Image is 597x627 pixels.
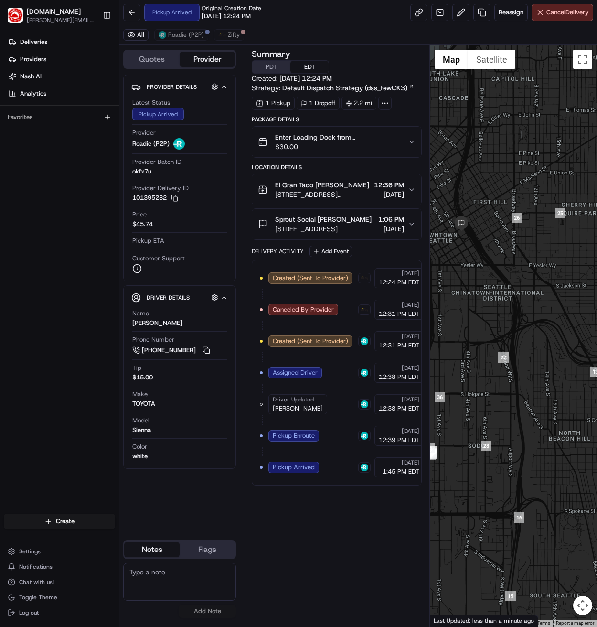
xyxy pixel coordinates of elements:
img: zifty-logo-trans-sq.png [361,306,368,313]
button: Zifty [214,29,244,41]
span: Model [132,416,149,425]
span: [DATE] [402,427,419,435]
img: 1736555255976-a54dd68f-1ca7-489b-9aae-adbdc363a1c4 [10,91,27,108]
div: 2.2 mi [341,97,376,110]
span: Make [132,390,148,399]
div: 27 [498,352,509,363]
span: $45.74 [132,220,153,228]
button: Create [4,514,115,529]
span: Providers [20,55,46,64]
button: Waiter.com[DOMAIN_NAME][PERSON_NAME][EMAIL_ADDRESS][PERSON_NAME][DOMAIN_NAME] [4,4,99,27]
a: Deliveries [4,34,119,50]
span: Tip [132,364,141,372]
button: All [123,29,149,41]
span: Deliveries [20,38,47,46]
span: Original Creation Date [202,4,261,12]
button: Sprout Social [PERSON_NAME][STREET_ADDRESS]1:06 PM[DATE] [252,209,421,239]
span: [DATE] [378,224,404,234]
span: Latest Status [132,98,170,107]
span: Zifty [228,31,240,39]
span: Customer Support [132,254,185,263]
img: Google [432,614,464,627]
span: Provider Batch ID [132,158,181,166]
span: 12:38 PM EDT [379,404,419,413]
a: 💻API Documentation [77,210,157,227]
button: Provider [180,52,235,67]
img: roadie-logo-v2.jpg [159,31,166,39]
span: Phone Number [132,335,174,344]
span: Provider Details [147,83,197,91]
span: El Gran Taco [PERSON_NAME] [275,180,369,190]
span: [DATE] [77,148,96,156]
span: Toggle Theme [19,594,57,601]
span: [DATE] 12:24 PM [202,12,251,21]
div: 15 [505,591,516,601]
div: 36 [435,392,445,402]
button: Toggle Theme [4,591,115,604]
span: 1:45 PM EDT [383,467,419,476]
span: Provider Delivery ID [132,184,189,193]
span: [DOMAIN_NAME] [27,7,81,16]
span: [DATE] [402,459,419,466]
span: • [72,148,75,156]
img: Nash [10,10,29,29]
span: Created: [252,74,332,83]
img: roadie-logo-v2.jpg [361,464,368,471]
button: Driver Details [131,290,228,305]
button: Provider Details [131,79,228,95]
img: 4281594248423_2fcf9dad9f2a874258b8_72.png [20,91,37,108]
a: Default Dispatch Strategy (dss_fewCK3) [282,83,415,93]
span: Name [132,309,149,318]
button: Show satellite imagery [468,50,515,69]
span: Analytics [20,89,46,98]
span: • [79,174,83,182]
img: 1736555255976-a54dd68f-1ca7-489b-9aae-adbdc363a1c4 [19,149,27,156]
button: See all [148,122,174,134]
span: Notifications [19,563,53,571]
span: Pickup Arrived [273,463,315,472]
div: Past conversations [10,124,61,132]
button: Notes [124,542,180,557]
div: Delivery Activity [252,248,304,255]
div: Package Details [252,116,422,123]
button: Log out [4,606,115,619]
span: 12:31 PM EDT [379,310,419,318]
span: okfx7u [132,167,151,176]
span: [DATE] [85,174,104,182]
h3: Summary [252,50,290,58]
img: zifty-logo-trans-sq.png [218,31,226,39]
span: Sprout Social [PERSON_NAME] [275,215,372,224]
span: Roadie (P2P) [132,140,170,148]
button: Start new chat [162,94,174,106]
span: Log out [19,609,39,616]
a: Open this area in Google Maps (opens a new window) [432,614,464,627]
img: roadie-logo-v2.jpg [173,138,185,150]
span: [DATE] [402,270,419,277]
button: CancelDelivery [532,4,593,21]
div: Last Updated: less than a minute ago [430,615,538,627]
span: 12:24 PM EDT [379,278,419,287]
span: Pickup Enroute [273,432,315,440]
div: 1 Pickup [252,97,295,110]
span: Reassign [499,8,523,17]
img: roadie-logo-v2.jpg [361,400,368,408]
span: [DATE] [374,190,404,199]
span: [STREET_ADDRESS][PERSON_NAME] [275,190,370,199]
span: 12:39 PM EDT [379,436,419,444]
div: 28 [481,441,491,451]
img: zifty-logo-trans-sq.png [361,274,368,282]
a: Analytics [4,86,119,101]
span: [STREET_ADDRESS] [275,224,372,234]
button: [PERSON_NAME][EMAIL_ADDRESS][PERSON_NAME][DOMAIN_NAME] [27,16,95,24]
button: 101395282 [132,194,178,202]
button: Reassign [494,4,528,21]
div: $15.00 [132,373,153,382]
div: Location Details [252,163,422,171]
span: Canceled By Provider [273,305,334,314]
span: [DATE] [402,333,419,340]
span: [PERSON_NAME] [273,404,323,413]
span: Create [56,517,75,526]
button: EDT [290,61,329,73]
div: 32 [426,449,436,460]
